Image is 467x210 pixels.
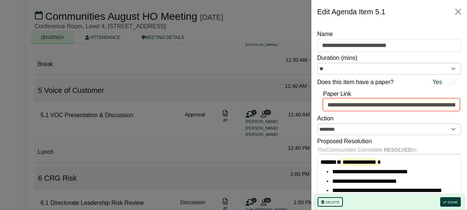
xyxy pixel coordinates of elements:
[317,53,357,63] label: Duration (mins)
[440,197,461,207] button: Done
[317,114,333,123] label: Action
[317,77,394,87] label: Does this item have a paper?
[432,77,442,87] span: Yes
[452,6,464,18] button: Close
[317,29,333,39] label: Name
[317,137,372,146] label: Proposed Resolution
[323,89,351,99] label: Paper Link
[384,147,412,153] b: RESOLVED
[317,6,385,18] div: Edit Agenda Item 5.1
[318,197,343,207] button: Delete
[317,146,461,154] div: The Communities Committee to:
